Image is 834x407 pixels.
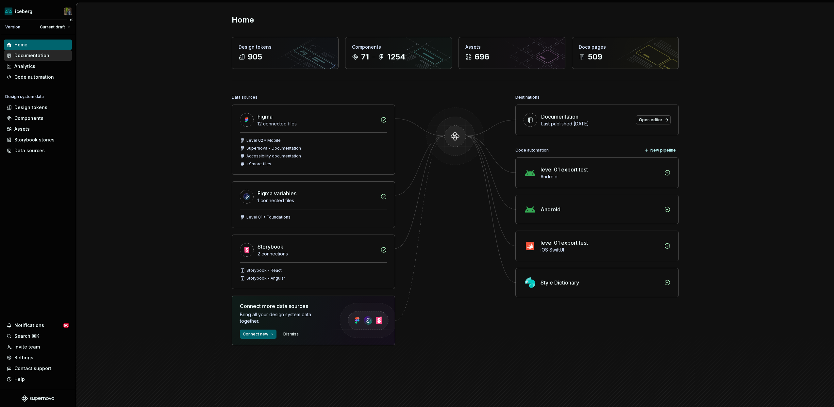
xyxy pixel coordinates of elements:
a: Invite team [4,342,72,352]
span: Open editor [639,117,662,122]
div: 509 [588,52,602,62]
div: Style Dictionary [541,279,579,286]
button: New pipeline [642,146,679,155]
button: Current draft [37,23,73,32]
div: Connect more data sources [240,302,328,310]
button: Search ⌘K [4,331,72,341]
div: Bring all your design system data together. [240,311,328,324]
div: Help [14,376,25,383]
button: Contact support [4,363,72,374]
a: Analytics [4,61,72,72]
a: Design tokens [4,102,72,113]
div: Level 01 • Foundations [246,215,291,220]
a: Settings [4,352,72,363]
a: Assets696 [459,37,565,69]
a: Figma12 connected filesLevel 02 • MobileSupernova • DocumentationAccessibility documentation+9mor... [232,105,395,175]
a: Assets [4,124,72,134]
div: Version [5,24,20,30]
div: 2 connections [258,251,376,257]
div: Components [14,115,43,122]
div: Data sources [232,93,258,102]
div: Accessibility documentation [246,154,301,159]
a: Documentation [4,50,72,61]
span: New pipeline [650,148,676,153]
div: Android [541,173,660,180]
span: Current draft [40,24,65,30]
div: Home [14,41,27,48]
div: Search ⌘K [14,333,39,339]
svg: Supernova Logo [22,395,54,402]
div: Storybook stories [14,137,55,143]
button: Collapse sidebar [67,15,76,24]
div: Storybook - Angular [246,276,285,281]
button: Notifications50 [4,320,72,331]
div: Assets [14,126,30,132]
img: 418c6d47-6da6-4103-8b13-b5999f8989a1.png [5,8,12,15]
a: Storybook stories [4,135,72,145]
div: Destinations [515,93,540,102]
div: Analytics [14,63,35,70]
a: Figma variables1 connected filesLevel 01 • Foundations [232,181,395,228]
div: Code automation [515,146,549,155]
div: Code automation [14,74,54,80]
div: Storybook [258,243,283,251]
div: Design tokens [239,44,332,50]
div: level 01 export test [541,166,588,173]
button: Help [4,374,72,384]
a: Docs pages509 [572,37,679,69]
div: + 9 more files [246,161,271,167]
a: Storybook2 connectionsStorybook - ReactStorybook - Angular [232,235,395,289]
div: Supernova • Documentation [246,146,301,151]
div: Data sources [14,147,45,154]
div: Docs pages [579,44,672,50]
a: Data sources [4,145,72,156]
button: icebergSimon Désilets [1,4,75,18]
a: Open editor [636,115,671,124]
span: Connect new [243,332,268,337]
div: 1 connected files [258,197,376,204]
div: Assets [465,44,559,50]
a: Home [4,40,72,50]
div: Storybook - React [246,268,282,273]
div: 696 [475,52,489,62]
div: Figma variables [258,189,296,197]
div: Last published [DATE] [541,121,632,127]
div: Documentation [541,113,578,121]
div: iceberg [15,8,32,15]
div: Components [352,44,445,50]
div: level 01 export test [541,239,588,247]
span: 50 [63,323,69,328]
div: Design tokens [14,104,47,111]
div: 905 [248,52,262,62]
div: Android [541,205,560,213]
div: Notifications [14,322,44,329]
div: 1254 [387,52,406,62]
div: iOS SwiftUI [541,247,660,253]
div: 71 [361,52,369,62]
a: Design tokens905 [232,37,339,69]
div: Figma [258,113,273,121]
div: Invite team [14,344,40,350]
img: Simon Désilets [64,8,72,15]
a: Code automation [4,72,72,82]
a: Components711254 [345,37,452,69]
div: Level 02 • Mobile [246,138,281,143]
div: 12 connected files [258,121,376,127]
div: Settings [14,354,33,361]
a: Components [4,113,72,123]
button: Dismiss [280,330,302,339]
div: Design system data [5,94,44,99]
span: Dismiss [283,332,299,337]
div: Documentation [14,52,49,59]
div: Contact support [14,365,51,372]
button: Connect new [240,330,276,339]
h2: Home [232,15,254,25]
